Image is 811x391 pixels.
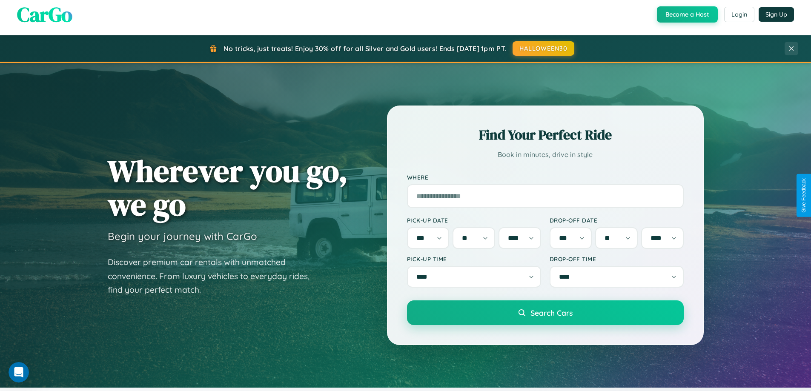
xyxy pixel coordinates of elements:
p: Book in minutes, drive in style [407,148,684,161]
iframe: Intercom live chat [9,362,29,382]
label: Drop-off Time [550,255,684,263]
label: Pick-up Date [407,217,541,224]
button: Become a Host [657,6,718,23]
label: Where [407,174,684,181]
span: CarGo [17,0,72,29]
span: Search Cars [530,308,573,317]
button: HALLOWEEN30 [513,41,574,56]
button: Search Cars [407,300,684,325]
h2: Find Your Perfect Ride [407,126,684,144]
p: Discover premium car rentals with unmatched convenience. From luxury vehicles to everyday rides, ... [108,255,321,297]
div: Give Feedback [801,178,807,213]
label: Pick-up Time [407,255,541,263]
span: No tricks, just treats! Enjoy 30% off for all Silver and Gold users! Ends [DATE] 1pm PT. [224,44,506,53]
h3: Begin your journey with CarGo [108,230,257,243]
label: Drop-off Date [550,217,684,224]
button: Login [724,7,754,22]
h1: Wherever you go, we go [108,154,348,221]
button: Sign Up [759,7,794,22]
